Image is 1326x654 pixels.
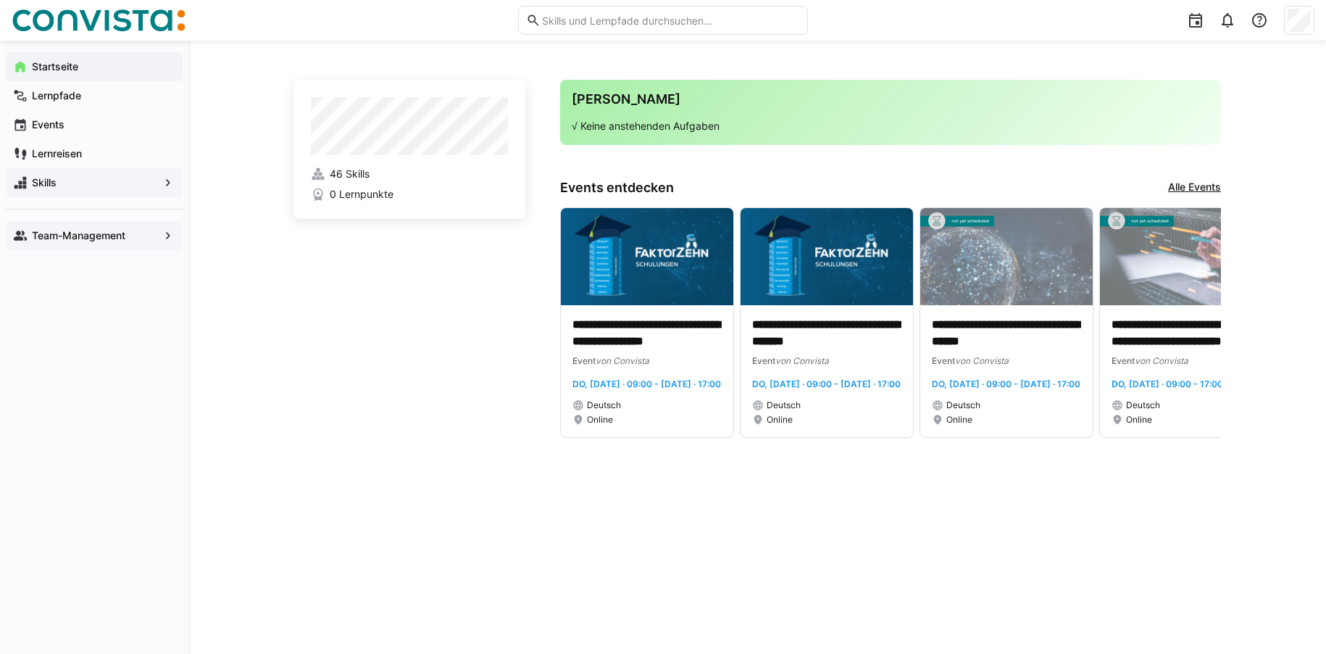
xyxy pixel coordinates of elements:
span: von Convista [955,355,1009,366]
a: Alle Events [1168,180,1221,196]
span: Deutsch [946,400,980,411]
img: image [1100,208,1272,305]
span: Online [946,414,972,426]
span: Do, [DATE] · 09:00 - [DATE] · 17:00 [752,378,901,389]
p: √ Keine anstehenden Aufgaben [572,119,1209,133]
span: Event [752,355,775,366]
span: 46 Skills [330,167,370,181]
span: Do, [DATE] · 09:00 - 17:00 [1112,378,1223,389]
span: Deutsch [767,400,801,411]
span: Do, [DATE] · 09:00 - [DATE] · 17:00 [932,378,1080,389]
img: image [561,208,733,305]
h3: Events entdecken [560,180,674,196]
span: Do, [DATE] · 09:00 - [DATE] · 17:00 [572,378,721,389]
span: Online [587,414,613,426]
span: Event [572,355,596,366]
input: Skills und Lernpfade durchsuchen… [541,14,800,27]
img: image [741,208,913,305]
span: Event [932,355,955,366]
a: 46 Skills [311,167,508,181]
img: image [920,208,1093,305]
span: von Convista [1135,355,1188,366]
span: von Convista [775,355,829,366]
h3: [PERSON_NAME] [572,91,1209,107]
span: Deutsch [1126,400,1160,411]
span: Online [767,414,793,426]
span: Deutsch [587,400,621,411]
span: 0 Lernpunkte [330,187,393,202]
span: Online [1126,414,1152,426]
span: Event [1112,355,1135,366]
span: von Convista [596,355,649,366]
